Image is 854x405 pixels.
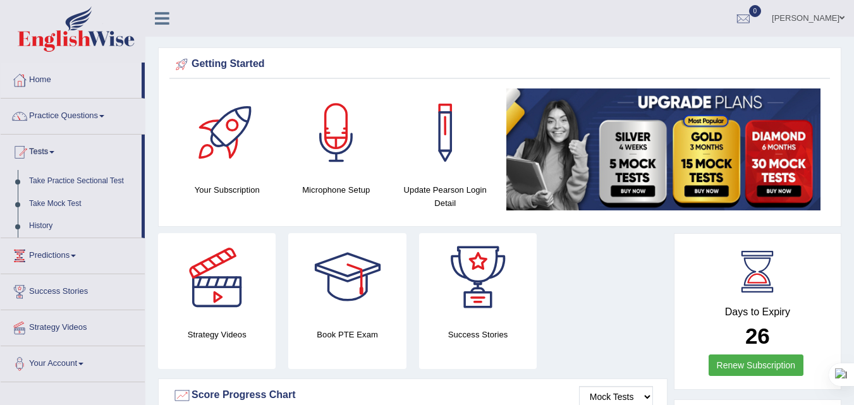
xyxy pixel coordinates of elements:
a: Take Practice Sectional Test [23,170,142,193]
a: Tests [1,135,142,166]
h4: Microphone Setup [288,183,385,196]
a: Your Account [1,346,145,378]
h4: Strategy Videos [158,328,276,341]
a: History [23,215,142,238]
h4: Success Stories [419,328,537,341]
h4: Update Pearson Login Detail [397,183,494,210]
a: Success Stories [1,274,145,306]
a: Home [1,63,142,94]
div: Score Progress Chart [173,386,653,405]
a: Renew Subscription [709,354,804,376]
h4: Book PTE Exam [288,328,406,341]
a: Practice Questions [1,99,145,130]
a: Predictions [1,238,145,270]
b: 26 [745,323,770,348]
span: 0 [749,5,762,17]
img: small5.jpg [506,88,821,210]
div: Getting Started [173,55,827,74]
a: Take Mock Test [23,193,142,215]
a: Strategy Videos [1,310,145,342]
h4: Your Subscription [179,183,276,196]
h4: Days to Expiry [688,306,827,318]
